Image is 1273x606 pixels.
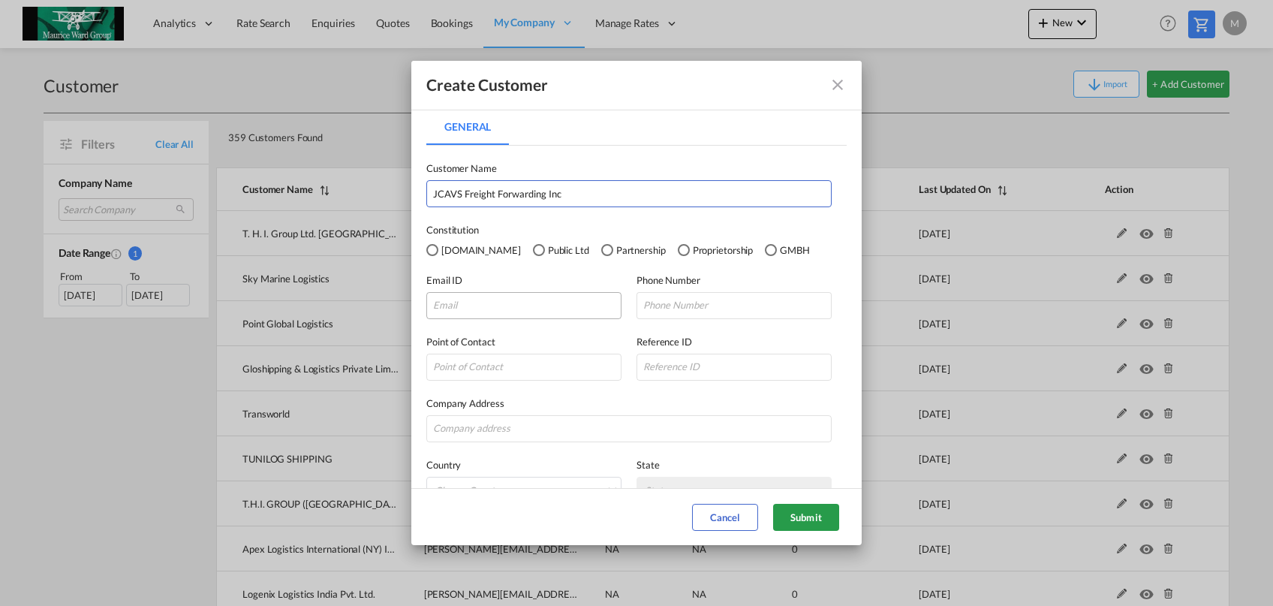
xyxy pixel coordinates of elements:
[426,292,621,319] input: Email
[823,70,853,100] button: icon-close fg-AAA8AD
[426,334,621,349] label: Point of Contact
[829,76,847,94] md-icon: icon-close fg-AAA8AD
[533,242,589,258] md-radio-button: Public Ltd
[692,504,758,531] button: Cancel
[426,457,621,472] label: Country
[636,334,832,349] label: Reference ID
[426,109,509,145] md-tab-item: General
[426,75,549,95] div: Create Customer
[601,242,666,258] md-radio-button: Partnership
[678,242,754,258] md-radio-button: Proprietorship
[426,109,524,145] md-pagination-wrapper: Use the left and right arrow keys to navigate between tabs
[636,457,832,472] label: State
[426,273,621,288] label: Email ID
[426,415,832,442] input: Company address
[773,504,839,531] button: Submit
[765,242,810,258] md-radio-button: GMBH
[426,354,621,381] input: Point of Contact
[636,477,832,504] md-select: {{(ctrl.parent.shipperInfo.viewShipper && !ctrl.parent.shipperInfo.state) ? 'N/A' : 'State' }}
[636,354,832,381] input: Reference ID
[636,292,832,319] input: Phone Number
[426,180,832,207] input: Customer name
[426,222,847,237] label: Constitution
[426,477,621,504] md-select: {{(ctrl.parent.shipperInfo.viewShipper && !ctrl.parent.shipperInfo.country) ? 'N/A' : 'Choose Cou...
[426,161,832,176] label: Customer Name
[426,396,832,411] label: Company Address
[426,242,521,258] md-radio-button: Pvt.Ltd
[411,61,862,546] md-dialog: General General ...
[636,273,832,288] label: Phone Number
